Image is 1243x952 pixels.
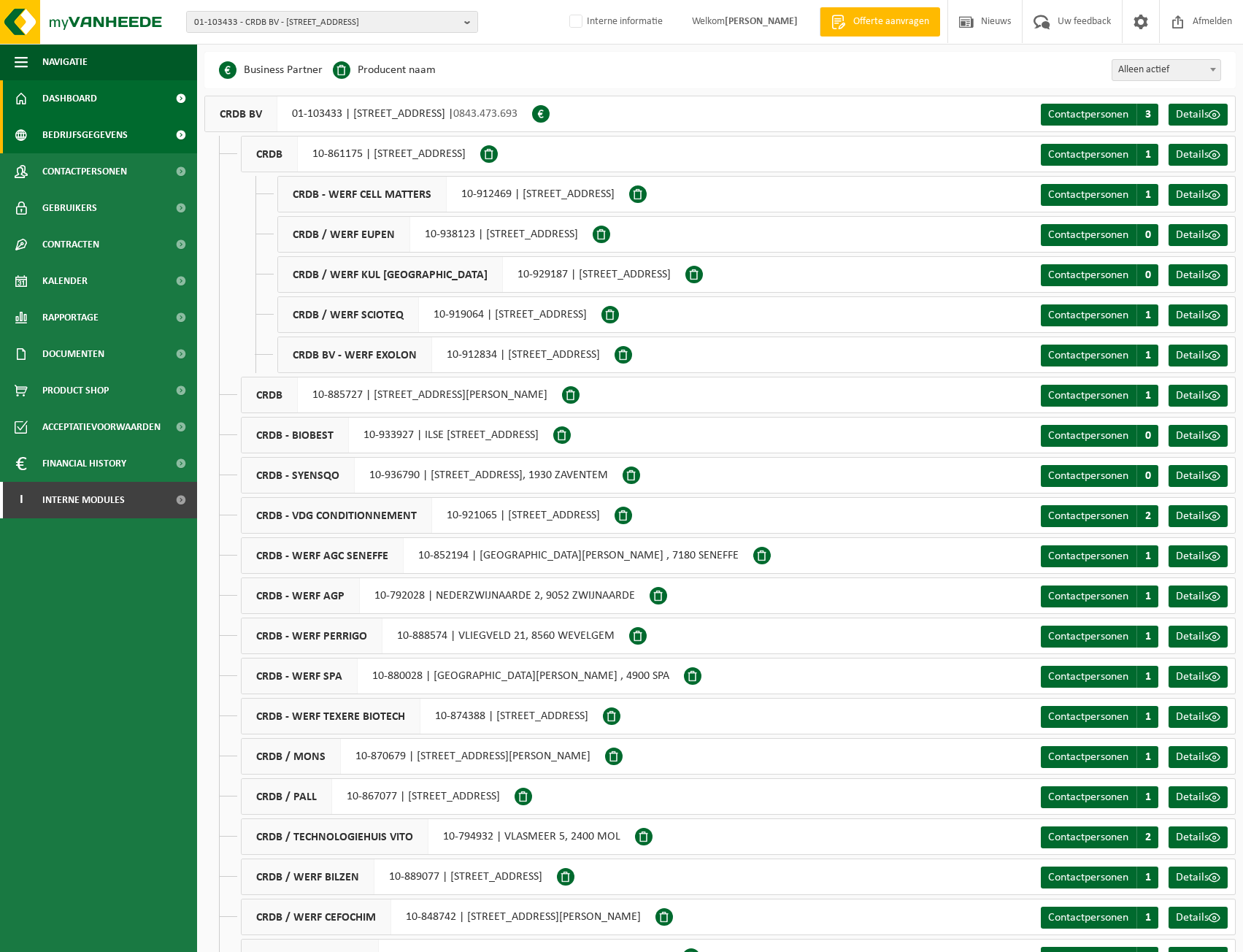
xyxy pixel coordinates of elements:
span: Details [1176,189,1209,201]
span: CRDB / WERF BILZEN [242,859,374,894]
span: 0843.473.693 [453,108,517,120]
span: 2 [1136,826,1158,848]
span: Alleen actief [1112,59,1221,81]
span: Details [1176,109,1209,120]
span: CRDB [242,377,298,412]
span: Contactpersonen [1048,189,1128,201]
a: Offerte aanvragen [820,7,940,37]
span: CRDB / TECHNOLOGIEHUIS VITO [242,819,428,854]
span: Contactpersonen [1048,350,1128,361]
span: CRDB - VDG CONDITIONNEMENT [242,498,432,533]
div: 10-852194 | [GEOGRAPHIC_DATA][PERSON_NAME] , 7180 SENEFFE [241,537,753,574]
a: Contactpersonen 1 [1041,786,1158,808]
a: Details [1169,465,1228,487]
div: 10-938123 | [STREET_ADDRESS] [277,216,593,253]
div: 10-867077 | [STREET_ADDRESS] [241,778,515,815]
div: 10-933927 | ILSE [STREET_ADDRESS] [241,417,553,453]
span: Details [1176,912,1209,924]
span: Alleen actief [1112,60,1220,80]
span: CRDB - WERF PERRIGO [242,618,382,653]
span: Contactpersonen [1048,631,1128,642]
span: CRDB BV - WERF EXOLON [278,337,432,372]
label: Interne informatie [566,11,663,33]
span: Contactpersonen [1048,671,1128,683]
a: Contactpersonen 1 [1041,184,1158,206]
span: Contactpersonen [1048,791,1128,803]
span: 1 [1136,385,1158,407]
span: Details [1176,310,1209,321]
span: Contactpersonen [1048,310,1128,321]
span: Details [1176,671,1209,683]
span: Details [1176,791,1209,803]
span: 1 [1136,304,1158,326]
span: Contactpersonen [1048,751,1128,763]
span: Details [1176,350,1209,361]
div: 10-861175 | [STREET_ADDRESS] [241,136,480,172]
div: 10-885727 | [STREET_ADDRESS][PERSON_NAME] [241,377,562,413]
span: Navigatie [42,44,88,80]
span: 1 [1136,545,1158,567]
a: Contactpersonen 1 [1041,304,1158,326]
span: 1 [1136,586,1158,607]
span: Details [1176,269,1209,281]
a: Contactpersonen 1 [1041,144,1158,166]
span: CRDB - WERF SPA [242,659,358,694]
div: 10-880028 | [GEOGRAPHIC_DATA][PERSON_NAME] , 4900 SPA [241,658,684,694]
span: Details [1176,470,1209,482]
a: Contactpersonen 2 [1041,505,1158,527]
span: Contactpersonen [1048,430,1128,442]
a: Details [1169,184,1228,206]
a: Details [1169,867,1228,888]
span: 3 [1136,104,1158,126]
span: Details [1176,751,1209,763]
a: Details [1169,666,1228,688]
div: 10-919064 | [STREET_ADDRESS] [277,296,601,333]
span: CRDB [242,137,298,172]
div: 10-792028 | NEDERZWIJNAARDE 2, 9052 ZWIJNAARDE [241,577,650,614]
span: 1 [1136,706,1158,728]
a: Details [1169,545,1228,567]
span: CRDB - WERF CELL MATTERS [278,177,447,212]
a: Details [1169,586,1228,607]
a: Details [1169,224,1228,246]
span: 1 [1136,907,1158,929]
span: 1 [1136,345,1158,366]
a: Contactpersonen 1 [1041,907,1158,929]
span: Contactpersonen [1048,832,1128,843]
span: Interne modules [42,482,125,518]
span: Contactpersonen [1048,229,1128,241]
span: Financial History [42,445,126,482]
span: Contracten [42,226,99,263]
span: Details [1176,631,1209,642]
span: Kalender [42,263,88,299]
span: Contactpersonen [1048,269,1128,281]
a: Details [1169,786,1228,808]
span: CRDB - WERF AGC SENEFFE [242,538,404,573]
span: Contactpersonen [1048,591,1128,602]
span: Contactpersonen [42,153,127,190]
span: Offerte aanvragen [850,15,933,29]
a: Contactpersonen 1 [1041,545,1158,567]
a: Details [1169,746,1228,768]
a: Contactpersonen 1 [1041,586,1158,607]
a: Contactpersonen 1 [1041,626,1158,648]
span: CRDB / WERF SCIOTEQ [278,297,419,332]
span: 1 [1136,626,1158,648]
span: 0 [1136,264,1158,286]
a: Details [1169,264,1228,286]
span: Details [1176,510,1209,522]
span: Contactpersonen [1048,149,1128,161]
span: Details [1176,550,1209,562]
span: 1 [1136,867,1158,888]
span: Product Shop [42,372,109,409]
span: 1 [1136,786,1158,808]
div: 10-870679 | [STREET_ADDRESS][PERSON_NAME] [241,738,605,775]
span: Acceptatievoorwaarden [42,409,161,445]
span: CRDB - BIOBEST [242,418,349,453]
div: 10-912469 | [STREET_ADDRESS] [277,176,629,212]
div: 10-848742 | [STREET_ADDRESS][PERSON_NAME] [241,899,655,935]
span: Details [1176,390,1209,402]
span: Details [1176,711,1209,723]
a: Contactpersonen 3 [1041,104,1158,126]
a: Details [1169,425,1228,447]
